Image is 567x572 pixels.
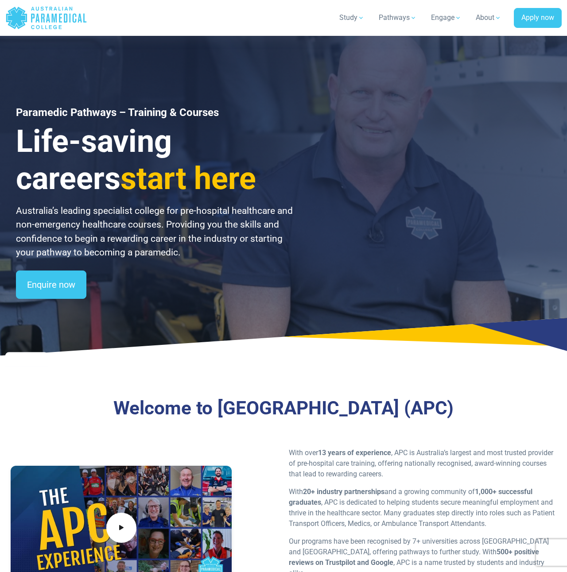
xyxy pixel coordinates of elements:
[318,448,391,457] strong: 13 years of experience
[373,5,422,30] a: Pathways
[16,204,294,260] p: Australia’s leading specialist college for pre-hospital healthcare and non-emergency healthcare c...
[16,123,294,197] h3: Life-saving careers
[289,448,556,479] p: With over , APC is Australia’s largest and most trusted provider of pre-hospital care training, o...
[16,271,86,299] a: Enquire now
[470,5,507,30] a: About
[334,5,370,30] a: Study
[5,4,87,32] a: Australian Paramedical College
[289,487,556,529] p: With and a growing community of , APC is dedicated to helping students secure meaningful employme...
[16,106,294,119] h1: Paramedic Pathways – Training & Courses
[120,160,256,197] span: start here
[303,487,384,496] strong: 20+ industry partnerships
[514,8,562,28] a: Apply now
[426,5,467,30] a: Engage
[51,397,515,420] h3: Welcome to [GEOGRAPHIC_DATA] (APC)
